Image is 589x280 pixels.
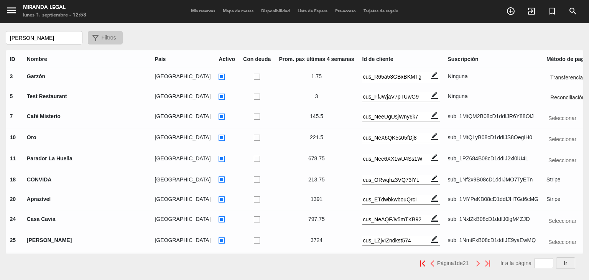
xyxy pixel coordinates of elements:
th: 18 [6,171,23,191]
th: Activo [215,51,239,68]
th: Suscripción [444,51,543,68]
input: Buscar por nombre [6,31,82,44]
span: 1 [454,260,457,266]
i: search [568,7,577,16]
th: 5 [6,88,23,108]
img: last.png [485,260,490,267]
td: [GEOGRAPHIC_DATA] [151,88,215,108]
th: Id de cliente [358,51,444,68]
span: Lista de Espera [294,9,331,13]
th: Oro [23,129,151,150]
i: exit_to_app [527,7,536,16]
i: menu [6,5,17,16]
img: prev.png [430,260,435,267]
td: sub_1Nf2x9B08cD1ddIJMO7TyETn [444,171,543,191]
td: 678.75 [275,150,358,171]
span: border_color [431,112,438,119]
th: Garzón [23,68,151,88]
span: border_color [431,195,438,202]
button: Ir [556,257,575,269]
th: 20 [6,191,23,211]
div: lunes 1. septiembre - 12:53 [23,12,86,19]
span: Pre-acceso [331,9,360,13]
span: Filtros [102,33,116,42]
img: next.png [475,260,480,267]
td: sub_1PZ684B08cD1ddIJ2xl0lU4L [444,150,543,171]
td: 213.75 [275,171,358,191]
pagination-template: Página de [418,260,492,266]
th: Prom. pax últimas 4 semanas [275,51,358,68]
i: add_circle_outline [506,7,515,16]
th: [PERSON_NAME] [23,232,151,253]
th: 3 [6,68,23,88]
span: border_color [431,133,438,140]
th: 25 [6,232,23,253]
span: border_color [431,236,438,243]
span: filter_alt [91,33,100,43]
th: 10 [6,129,23,150]
span: Mapa de mesas [219,9,257,13]
td: sub_1MtQLyB08cD1ddIJS8OegIH0 [444,129,543,150]
span: border_color [431,92,438,99]
td: [GEOGRAPHIC_DATA] [151,191,215,211]
td: sub_1NxlZkB08cD1ddIJ0lgM4ZJD [444,211,543,232]
th: Aprazível [23,191,151,211]
td: sub_1MYPeKB08cD1ddIJHTGd6cMG [444,191,543,211]
th: Parador La Huella [23,150,151,171]
td: 1.75 [275,68,358,88]
td: [GEOGRAPHIC_DATA] [151,232,215,253]
td: [GEOGRAPHIC_DATA] [151,171,215,191]
td: [GEOGRAPHIC_DATA] [151,150,215,171]
span: Disponibilidad [257,9,294,13]
td: Ninguna [444,68,543,88]
td: sub_1NmtFxB08cD1ddIJE9yaEwMQ [444,232,543,253]
td: [GEOGRAPHIC_DATA] [151,253,215,274]
span: border_color [431,215,438,222]
td: [GEOGRAPHIC_DATA] [151,108,215,129]
div: Ir a la página [500,257,575,269]
th: Café Misterio [23,108,151,129]
th: Con deuda [239,51,275,68]
th: 24 [6,211,23,232]
th: Test Restaurant [23,88,151,108]
i: turned_in_not [548,7,557,16]
th: ID [6,51,23,68]
th: País [151,51,215,68]
td: [GEOGRAPHIC_DATA] [151,211,215,232]
th: [PERSON_NAME][GEOGRAPHIC_DATA] [23,253,151,274]
span: border_color [431,175,438,182]
td: [GEOGRAPHIC_DATA] [151,68,215,88]
th: 7 [6,108,23,129]
th: Casa Cavia [23,211,151,232]
span: 21 [463,260,469,266]
td: sub_1MtQM2B08cD1ddIJR6Y88OlJ [444,108,543,129]
td: 145.5 [275,108,358,129]
td: 1391 [275,191,358,211]
span: border_color [431,154,438,161]
span: Tarjetas de regalo [360,9,402,13]
div: Miranda Legal [23,4,86,12]
th: CONVIDA [23,171,151,191]
td: Ninguna [444,88,543,108]
th: 32 [6,253,23,274]
td: 3 [275,88,358,108]
span: Mis reservas [187,9,219,13]
td: 712 [275,253,358,274]
span: border_color [431,72,438,79]
td: 221.5 [275,129,358,150]
th: Nombre [23,51,151,68]
img: first.png [420,260,425,267]
td: [GEOGRAPHIC_DATA] [151,129,215,150]
td: 3724 [275,232,358,253]
th: 11 [6,150,23,171]
button: menu [6,5,17,19]
td: sub_1MtQM4B08cD1ddIJW3ztFW48 [444,253,543,274]
td: 797.75 [275,211,358,232]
